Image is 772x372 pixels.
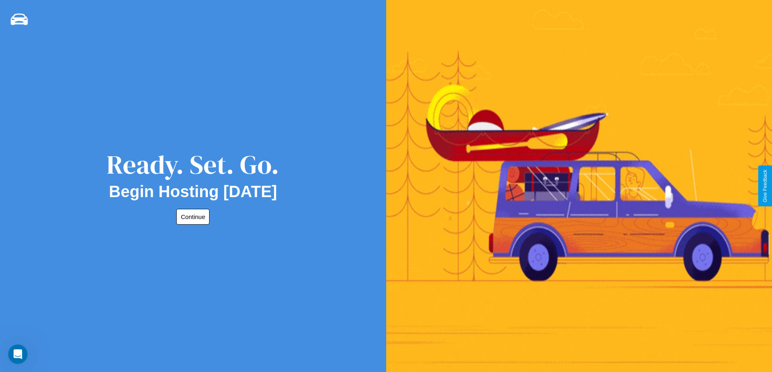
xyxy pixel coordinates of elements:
[8,344,28,364] iframe: Intercom live chat
[176,209,210,225] button: Continue
[109,183,277,201] h2: Begin Hosting [DATE]
[762,170,768,202] div: Give Feedback
[107,147,279,183] div: Ready. Set. Go.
